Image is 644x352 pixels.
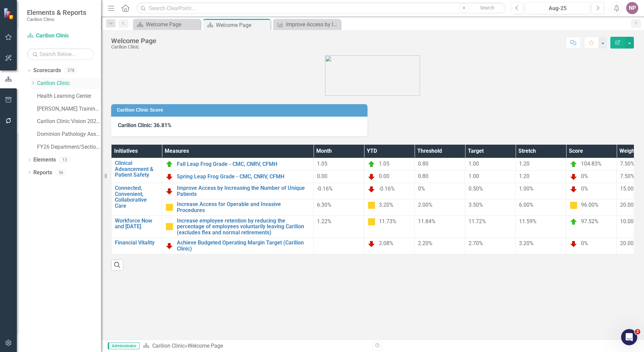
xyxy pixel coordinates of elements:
[620,160,635,167] span: 7.50%
[136,2,506,14] input: Search ClearPoint...
[162,183,314,199] td: Double-Click to Edit Right Click for Context Menu
[626,2,638,14] button: NP
[37,143,101,151] a: FY26 Department/Section Example Scorecard
[620,202,638,208] span: 20.00%
[581,173,588,179] span: 0%
[118,122,171,128] span: Carilion Clinic: 36.81%
[165,160,173,168] img: On Target
[469,240,483,246] span: 2.70%
[620,173,635,179] span: 7.50%
[570,160,578,168] img: On Target
[469,173,479,179] span: 1.00
[59,157,70,163] div: 13
[111,158,162,183] td: Double-Click to Edit Right Click for Context Menu
[418,240,432,246] span: 2.20%
[379,160,389,167] span: 1.05
[27,48,94,60] input: Search Below...
[115,185,158,209] a: Connected, Convenient, Collaborative Care
[317,173,327,179] span: 0.00
[367,201,376,209] img: Caution
[570,173,578,181] img: Below Plan
[469,160,479,167] span: 1.00
[177,174,310,180] a: Spring Leap Frog Grade - CMC, CNRV, CFMH
[519,218,537,225] span: 11.59%
[317,202,331,208] span: 6.30%
[108,343,139,349] span: Administrator
[111,45,156,50] div: Carilion Clinic
[379,218,396,225] span: 11.73%
[177,201,310,213] a: Increase Access for Operable and Invasive Procedures
[469,185,483,192] span: 0.50%
[162,238,314,254] td: Double-Click to Edit Right Click for Context Menu
[581,202,599,208] span: 96.00%
[37,118,101,125] a: Carilion Clinic Vision 2025 (Full Version)
[37,105,101,113] a: [PERSON_NAME] Training Scorecard 8/23
[162,171,314,183] td: Double-Click to Edit Right Click for Context Menu
[635,329,640,334] span: 2
[162,215,314,238] td: Double-Click to Edit Right Click for Context Menu
[317,160,327,167] span: 1.05
[379,202,393,208] span: 3.20%
[581,218,599,225] span: 97.52%
[570,240,578,248] img: Below Plan
[56,170,66,175] div: 36
[165,187,173,195] img: Below Plan
[117,108,364,113] h3: Carilion Clinic Score
[469,202,483,208] span: 3.50%
[317,185,333,192] span: -0.16%
[620,240,638,246] span: 20.00%
[111,238,162,254] td: Double-Click to Edit Right Click for Context Menu
[135,20,199,29] a: Welcome Page
[570,201,578,209] img: Caution
[418,218,436,225] span: 11.84%
[165,203,173,211] img: Caution
[519,240,534,246] span: 3.20%
[325,55,420,96] img: carilion%20clinic%20logo%202.0.png
[528,4,587,12] div: Aug-25
[115,240,158,246] a: Financial Vitality
[480,5,494,10] span: Search
[33,169,52,177] a: Reports
[177,240,310,252] a: Achieve Budgeted Operating Margin Target (Carilion Clinic)
[367,240,376,248] img: Below Plan
[115,160,158,178] a: Clinical Advancement & Patient Safety
[146,20,199,29] div: Welcome Page
[111,37,156,45] div: Welcome Page
[37,80,101,87] a: Carilion Clinic
[519,202,534,208] span: 6.00%
[418,160,428,167] span: 0.80
[165,173,173,181] img: Below Plan
[162,199,314,215] td: Double-Click to Edit Right Click for Context Menu
[471,3,504,13] button: Search
[143,342,367,350] div: »
[418,185,425,192] span: 0%
[570,218,578,226] img: On Target
[621,329,637,345] iframe: Intercom live chat
[367,218,376,226] img: Caution
[27,17,86,22] small: Carilion Clinic
[418,173,428,179] span: 0.80
[525,2,590,14] button: Aug-25
[33,67,61,75] a: Scorecards
[581,240,588,247] span: 0%
[581,185,588,192] span: 0%
[111,183,162,215] td: Double-Click to Edit Right Click for Context Menu
[111,215,162,238] td: Double-Click to Edit Right Click for Context Menu
[64,68,77,74] div: 378
[519,173,529,179] span: 1.20
[469,218,486,225] span: 11.72%
[165,242,173,250] img: Below Plan
[379,185,395,192] span: -0.16%
[177,218,310,236] a: Increase employee retention by reducing the percentage of employees voluntarily leaving Carilion ...
[37,92,101,100] a: Health Learning Center
[519,185,534,192] span: 1.00%
[379,173,389,179] span: 0.00
[27,32,94,40] a: Carilion Clinic
[379,240,393,247] span: 2.08%
[275,20,339,29] a: Improve Access by Increasing the Number of Unique Patients
[367,185,376,193] img: Below Plan
[367,173,376,181] img: Below Plan
[620,185,638,192] span: 15.00%
[519,160,529,167] span: 1.20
